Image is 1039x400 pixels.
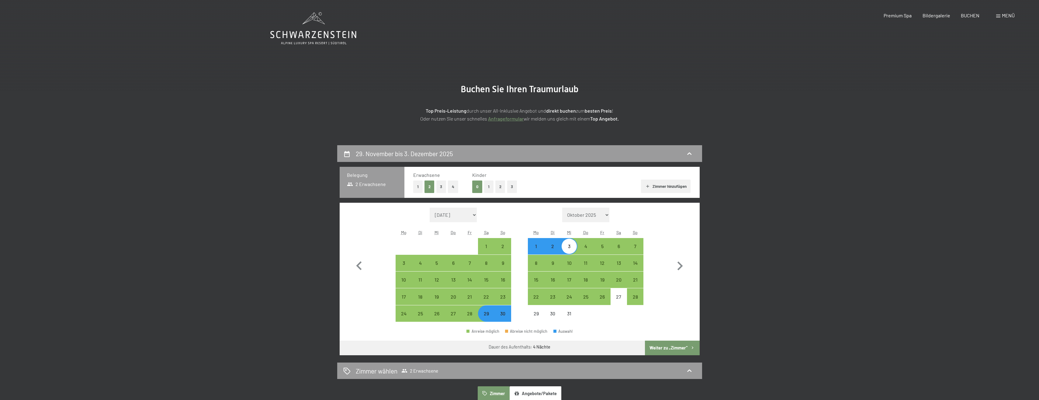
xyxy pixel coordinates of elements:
[446,311,461,326] div: 27
[627,255,643,271] div: Anreise möglich
[396,277,411,293] div: 10
[545,261,560,276] div: 9
[445,255,462,271] div: Thu Nov 06 2025
[611,272,627,288] div: Sat Dec 20 2025
[533,230,539,235] abbr: Montag
[594,255,610,271] div: Anreise möglich
[578,244,593,259] div: 4
[412,288,428,305] div: Tue Nov 18 2025
[368,107,672,122] p: durch unser All-inklusive Angebot und zum ! Oder nutzen Sie unser schnelles wir melden uns gleich...
[923,12,950,18] a: Bildergalerie
[545,305,561,322] div: Tue Dec 30 2025
[494,255,511,271] div: Anreise möglich
[884,12,912,18] span: Premium Spa
[462,288,478,305] div: Anreise möglich
[671,208,689,322] button: Nächster Monat
[577,255,594,271] div: Thu Dec 11 2025
[445,305,462,322] div: Anreise möglich
[627,255,643,271] div: Sun Dec 14 2025
[446,277,461,293] div: 13
[545,244,560,259] div: 2
[356,150,453,157] h2: 29. November bis 3. Dezember 2025
[594,288,610,305] div: Fri Dec 26 2025
[545,305,561,322] div: Anreise nicht möglich
[561,305,577,322] div: Anreise nicht möglich
[528,288,544,305] div: Anreise möglich
[533,344,550,349] b: 4 Nächte
[577,288,594,305] div: Thu Dec 25 2025
[413,294,428,310] div: 18
[396,255,412,271] div: Mon Nov 03 2025
[583,230,588,235] abbr: Donnerstag
[594,277,610,293] div: 19
[347,172,397,178] h3: Belegung
[462,255,478,271] div: Anreise möglich
[413,277,428,293] div: 11
[462,261,477,276] div: 7
[396,288,412,305] div: Anreise möglich
[472,181,482,193] button: 0
[594,238,610,254] div: Anreise möglich
[478,255,494,271] div: Anreise möglich
[356,367,397,375] h2: Zimmer wählen
[611,244,626,259] div: 6
[545,294,560,310] div: 23
[429,311,444,326] div: 26
[446,261,461,276] div: 6
[478,272,494,288] div: Sat Nov 15 2025
[429,277,444,293] div: 12
[479,294,494,310] div: 22
[600,230,604,235] abbr: Freitag
[562,244,577,259] div: 3
[545,288,561,305] div: Tue Dec 23 2025
[611,255,627,271] div: Sat Dec 13 2025
[627,238,643,254] div: Anreise möglich
[428,272,445,288] div: Wed Nov 12 2025
[413,311,428,326] div: 25
[545,272,561,288] div: Tue Dec 16 2025
[611,272,627,288] div: Anreise möglich
[961,12,979,18] a: BUCHEN
[413,172,440,178] span: Erwachsene
[445,272,462,288] div: Thu Nov 13 2025
[505,329,548,333] div: Abreise nicht möglich
[562,277,577,293] div: 17
[627,272,643,288] div: Anreise möglich
[545,238,561,254] div: Anreise möglich
[594,272,610,288] div: Fri Dec 19 2025
[628,294,643,310] div: 28
[627,288,643,305] div: Sun Dec 28 2025
[429,261,444,276] div: 5
[528,238,544,254] div: Mon Dec 01 2025
[495,181,505,193] button: 2
[553,329,573,333] div: Auswahl
[462,311,477,326] div: 28
[611,294,626,310] div: 27
[428,305,445,322] div: Wed Nov 26 2025
[429,294,444,310] div: 19
[412,305,428,322] div: Anreise möglich
[418,230,422,235] abbr: Dienstag
[594,272,610,288] div: Anreise möglich
[494,305,511,322] div: Anreise möglich
[428,272,445,288] div: Anreise möglich
[494,238,511,254] div: Anreise möglich
[488,116,524,121] a: Anfrageformular
[545,288,561,305] div: Anreise möglich
[401,368,438,374] span: 2 Erwachsene
[478,238,494,254] div: Sat Nov 01 2025
[445,288,462,305] div: Thu Nov 20 2025
[611,238,627,254] div: Sat Dec 06 2025
[494,272,511,288] div: Anreise möglich
[494,255,511,271] div: Sun Nov 09 2025
[545,311,560,326] div: 30
[528,255,544,271] div: Anreise möglich
[479,261,494,276] div: 8
[628,261,643,276] div: 14
[561,272,577,288] div: Anreise möglich
[494,272,511,288] div: Sun Nov 16 2025
[528,272,544,288] div: Mon Dec 15 2025
[494,288,511,305] div: Sun Nov 23 2025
